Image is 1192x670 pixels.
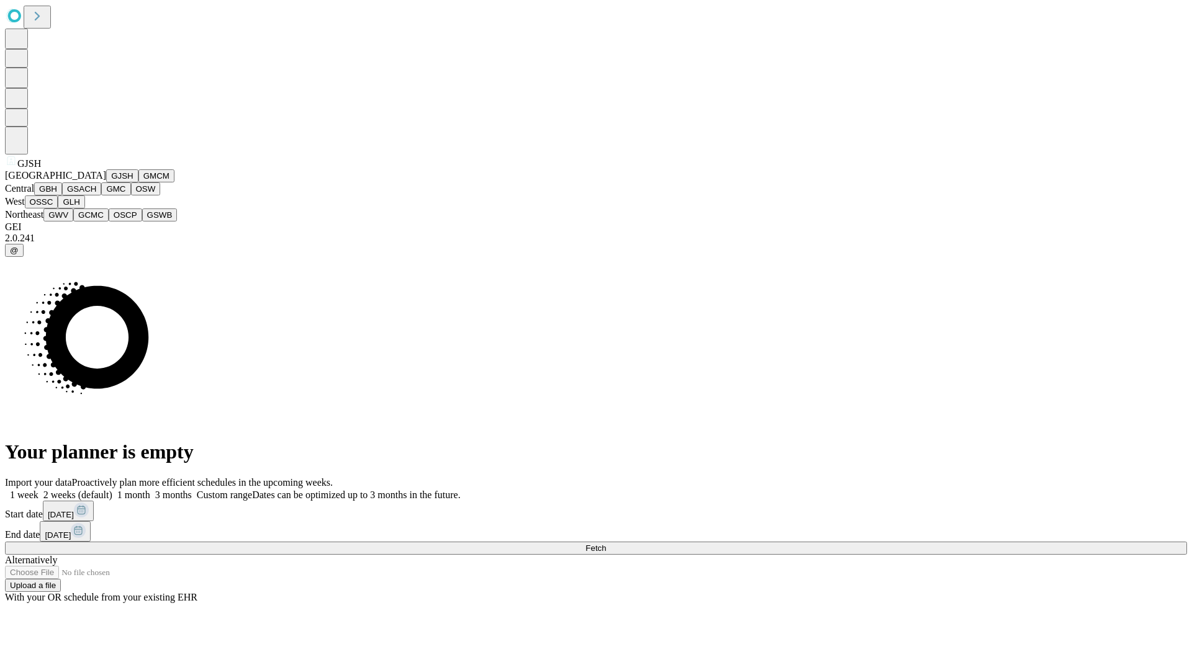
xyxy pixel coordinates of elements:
[5,477,72,488] span: Import your data
[10,246,19,255] span: @
[5,183,34,194] span: Central
[5,521,1187,542] div: End date
[10,489,38,500] span: 1 week
[48,510,74,519] span: [DATE]
[43,501,94,521] button: [DATE]
[117,489,150,500] span: 1 month
[5,592,197,602] span: With your OR schedule from your existing EHR
[62,182,101,195] button: GSACH
[155,489,192,500] span: 3 months
[197,489,252,500] span: Custom range
[5,233,1187,244] div: 2.0.241
[43,208,73,221] button: GWV
[5,501,1187,521] div: Start date
[5,555,57,565] span: Alternatively
[131,182,161,195] button: OSW
[17,158,41,169] span: GJSH
[5,440,1187,463] h1: Your planner is empty
[142,208,178,221] button: GSWB
[585,543,606,553] span: Fetch
[72,477,333,488] span: Proactively plan more efficient schedules in the upcoming weeks.
[5,244,24,257] button: @
[25,195,58,208] button: OSSC
[106,169,138,182] button: GJSH
[73,208,109,221] button: GCMC
[5,196,25,207] span: West
[101,182,130,195] button: GMC
[138,169,174,182] button: GMCM
[5,542,1187,555] button: Fetch
[40,521,91,542] button: [DATE]
[5,221,1187,233] div: GEI
[34,182,62,195] button: GBH
[58,195,84,208] button: GLH
[5,170,106,181] span: [GEOGRAPHIC_DATA]
[5,209,43,220] span: Northeast
[5,579,61,592] button: Upload a file
[45,530,71,540] span: [DATE]
[43,489,112,500] span: 2 weeks (default)
[252,489,460,500] span: Dates can be optimized up to 3 months in the future.
[109,208,142,221] button: OSCP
